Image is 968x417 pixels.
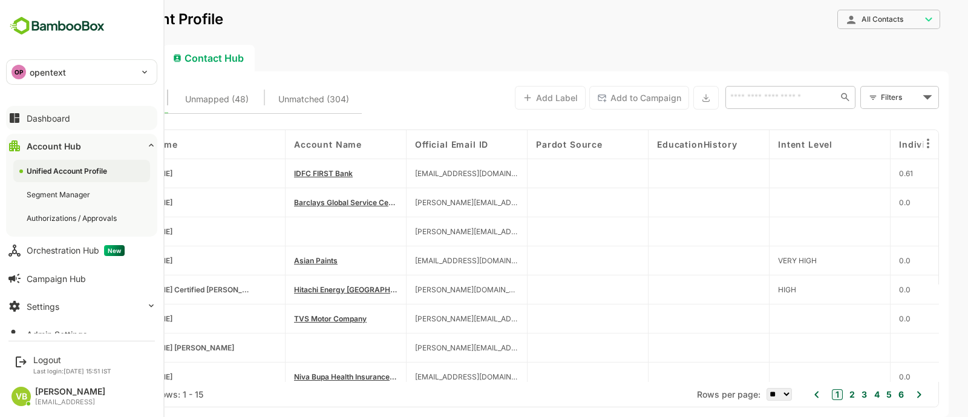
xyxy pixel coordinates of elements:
[819,15,861,24] span: All Contacts
[853,388,862,401] button: 6
[35,398,105,406] div: [EMAIL_ADDRESS]
[252,372,355,381] span: Niva Bupa Health Insurance Co.
[816,388,825,401] button: 3
[27,245,125,256] div: Orchestration Hub
[45,91,111,107] span: These are the contacts which matched with only one of the existing accounts
[252,198,355,207] span: Barclays Global Service Centre Private Limited
[19,45,116,71] div: Account Hub
[795,8,898,31] div: All Contacts
[252,169,310,178] span: IDFC FIRST Bank
[6,134,157,158] button: Account Hub
[373,343,476,352] span: pavan.gurijala@gmrgroup.in
[6,322,157,346] button: Admin Settings
[804,388,813,401] button: 2
[655,389,718,399] span: Rows per page:
[70,256,130,265] span: Siddharth Paropkare
[857,256,868,265] span: 0.0
[27,329,87,340] div: Admin Settings
[19,12,181,27] p: Unified Account Profile
[6,106,157,130] button: Dashboard
[373,372,476,381] span: rajat.bajaj@tataaia.com
[70,169,130,178] span: Allu Reddy
[11,65,26,79] div: OP
[104,245,125,256] span: New
[33,355,111,365] div: Logout
[473,86,543,110] button: Add Label
[6,238,157,263] button: Orchestration HubNew
[651,86,676,110] button: Export the selected data as CSV
[839,91,877,103] div: Filters
[27,274,86,284] div: Campaign Hub
[27,301,59,312] div: Settings
[70,285,211,294] span: Sourav Certified Sourav
[121,45,212,71] div: Contact Hub
[27,213,119,223] div: Authorizations / Approvals
[30,66,66,79] p: opentext
[373,314,476,323] span: adarsh.kumar@tvsmotor.com
[736,285,754,294] span: HIGH
[857,372,868,381] span: 0.0
[373,227,476,236] span: omar.javeed@gmrgroup.in
[252,285,355,294] span: Hitachi Energy India
[857,198,868,207] span: 0.0
[70,372,130,381] span: Rajat Bajaj
[736,256,774,265] span: VERY HIGH
[27,113,70,123] div: Dashboard
[494,139,560,149] span: Pardot Source
[36,389,161,399] div: Total Rows: 1659 | Rows: 1 - 15
[70,198,130,207] span: Bhupendra Deorukhakar
[27,166,110,176] div: Unified Account Profile
[7,60,157,84] div: OPopentext
[252,256,295,265] span: Asian Paints
[70,314,130,323] span: Adarsh Kumar
[373,169,476,178] span: allu.reddy1@idfcfirstbank.com
[27,189,93,200] div: Segment Manager
[837,85,897,110] div: Filters
[70,343,192,352] span: Pavan Gurijala Pavan
[70,227,130,236] span: omar javeed
[373,285,476,294] span: sourav.de@hitachienergy.com
[236,91,307,107] span: Unmatched (304)
[143,91,206,107] span: These are the contacts which matched with multiple existing accounts
[252,139,319,149] span: Account Name
[857,169,871,178] span: 0.61
[829,388,837,401] button: 4
[373,198,476,207] span: bhupendra@barclays.com
[857,285,868,294] span: 0.0
[615,139,695,149] span: educationHistory
[803,14,878,25] div: All Contacts
[736,139,790,149] span: Intent Level
[6,294,157,318] button: Settings
[6,266,157,291] button: Campaign Hub
[33,367,111,375] p: Last login: [DATE] 15:51 IST
[373,139,446,149] span: Official Email ID
[70,139,136,149] span: Contact Name
[857,139,960,149] span: Individual Engagement Score
[27,141,81,151] div: Account Hub
[252,314,324,323] span: TVS Motor Company
[373,256,476,265] span: siddharth.paropkare@asianpaints.com
[790,389,800,400] button: 1
[547,86,647,110] button: Add to Campaign
[35,387,105,397] div: [PERSON_NAME]
[11,387,31,406] div: VB
[6,15,108,38] img: BambooboxFullLogoMark.5f36c76dfaba33ec1ec1367b70bb1252.svg
[857,314,868,323] span: 0.0
[841,388,849,401] button: 5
